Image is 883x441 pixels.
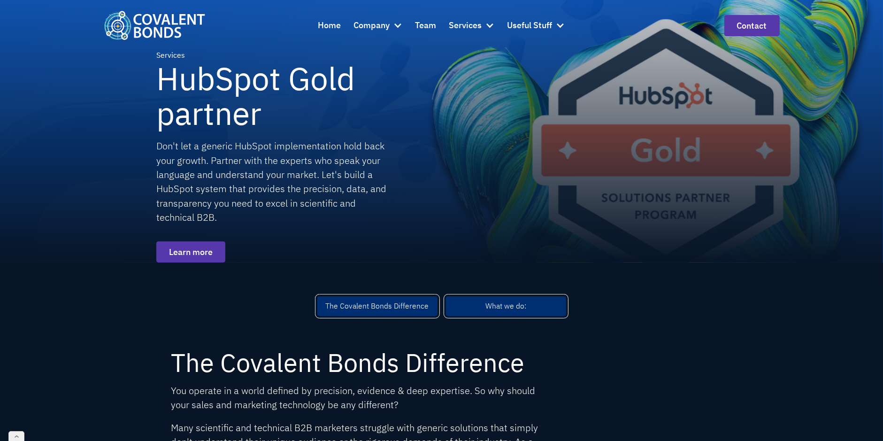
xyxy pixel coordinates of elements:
iframe: Chat Widget [740,340,883,441]
div: Services [449,19,482,32]
div: The Covalent Bonds Difference [326,301,429,312]
div: Home [318,19,341,32]
div: Team [415,19,437,32]
p: You operate in a world defined by precision, evidence & deep expertise. So why should your sales ... [171,384,552,412]
div: Don't let a generic HubSpot implementation hold back your growth. Partner with the experts who sp... [156,139,389,224]
div: Services [449,13,495,38]
div: Useful Stuff [507,19,553,32]
h2: The Covalent Bonds Difference [171,350,525,375]
div: Company [354,13,403,38]
div: Services [156,50,185,61]
h1: HubSpot Gold partner [156,61,452,131]
div: Useful Stuff [507,13,565,38]
a: home [104,11,205,39]
img: Covalent Bonds White / Teal Logo [104,11,205,39]
a: contact [724,15,780,36]
div: What we do: [485,301,526,312]
a: Home [318,13,341,38]
a: Team [415,13,437,38]
div: Company [354,19,390,32]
